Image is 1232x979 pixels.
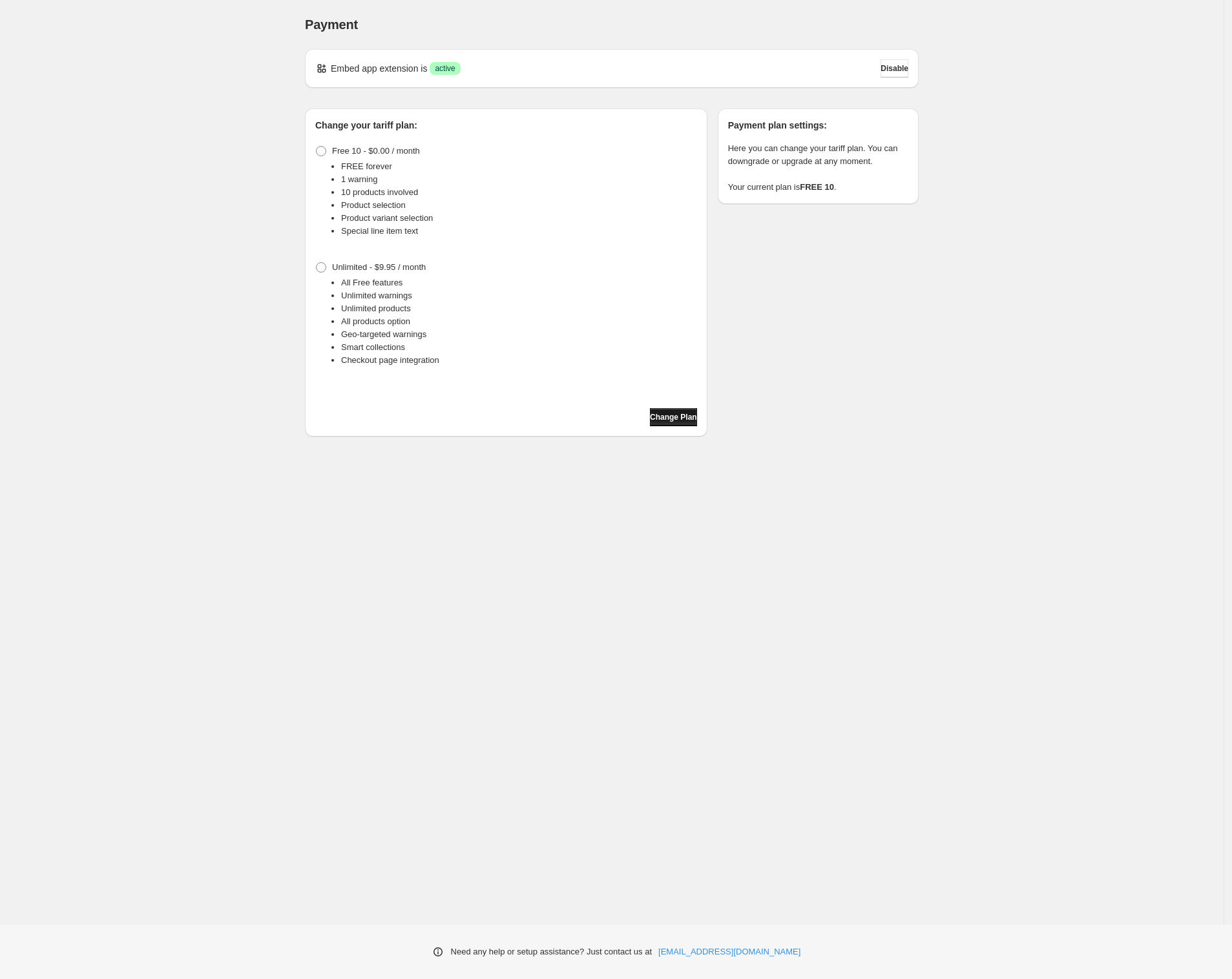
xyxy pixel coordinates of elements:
[341,199,697,212] li: Product selection
[332,262,426,272] span: Unlimited - $9.95 / month
[728,119,908,132] h2: Payment plan settings:
[341,212,697,225] li: Product variant selection
[341,328,697,341] li: Geo-targeted warnings
[341,276,697,289] li: All Free features
[332,146,420,156] span: Free 10 - $0.00 / month
[315,119,697,132] h2: Change your tariff plan:
[341,289,697,302] li: Unlimited warnings
[435,63,455,74] span: active
[341,225,697,238] li: Special line item text
[341,341,697,354] li: Smart collections
[658,945,800,958] a: [EMAIL_ADDRESS][DOMAIN_NAME]
[305,17,358,32] span: Payment
[800,182,834,192] strong: FREE 10
[341,315,697,328] li: All products option
[341,302,697,315] li: Unlimited products
[341,186,697,199] li: 10 products involved
[881,63,908,74] span: Disable
[341,160,697,173] li: FREE forever
[728,181,908,194] p: Your current plan is .
[650,408,697,426] button: Change Plan
[881,59,908,77] button: Disable
[331,62,427,75] p: Embed app extension is
[728,142,908,168] p: Here you can change your tariff plan. You can downgrade or upgrade at any moment.
[341,173,697,186] li: 1 warning
[650,412,697,422] span: Change Plan
[341,354,697,367] li: Checkout page integration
